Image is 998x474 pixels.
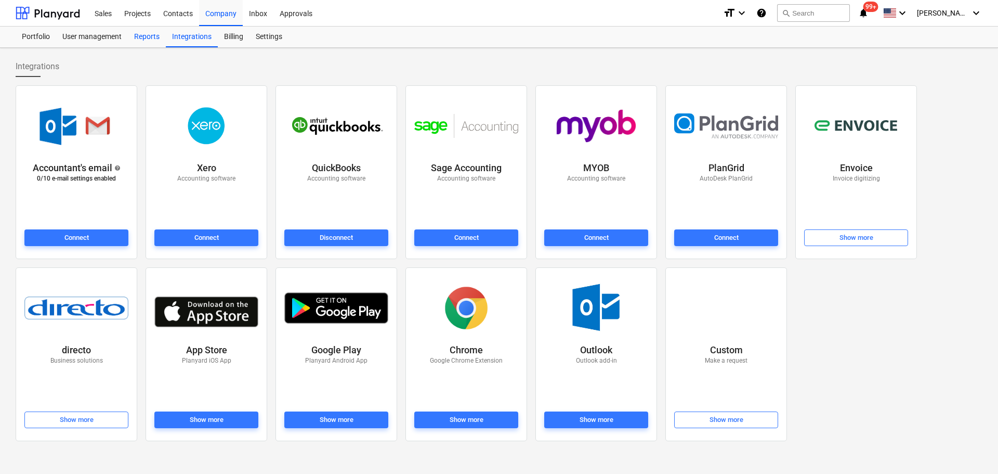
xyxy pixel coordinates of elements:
span: 99+ [863,2,878,12]
i: keyboard_arrow_down [736,7,748,19]
a: Billing [218,27,249,47]
img: envoice.svg [815,116,898,136]
div: Connect [64,232,89,244]
p: Planyard iOS App [182,356,231,365]
p: Accounting software [567,174,625,183]
p: Outlook add-in [576,356,617,365]
div: Accountant's email [33,162,121,174]
p: Google Play [311,344,361,356]
img: directo.png [24,297,128,319]
p: Xero [197,162,216,174]
span: help [112,165,121,171]
img: quickbooks.svg [284,109,388,143]
i: format_size [723,7,736,19]
p: Planyard Android App [305,356,367,365]
a: User management [56,27,128,47]
img: play_store.png [284,292,388,324]
div: Show more [60,414,94,426]
i: keyboard_arrow_down [896,7,909,19]
span: Integrations [16,60,59,73]
img: app_store.jpg [154,289,258,327]
button: Show more [804,229,908,246]
div: Connect [454,232,479,244]
p: Accounting software [437,174,495,183]
iframe: Chat Widget [946,424,998,474]
img: sage_accounting.svg [414,114,518,138]
div: Show more [190,414,224,426]
div: Show more [580,414,613,426]
button: Connect [414,229,518,246]
p: Make a request [705,356,747,365]
p: MYOB [583,162,609,174]
p: Outlook [580,344,612,356]
p: Envoice [840,162,873,174]
div: Connect [194,232,219,244]
div: Show more [839,232,873,244]
div: Show more [450,414,483,426]
button: Show more [414,412,518,428]
p: Chrome [450,344,483,356]
div: Connect [714,232,739,244]
p: Accounting software [307,174,365,183]
button: Connect [674,229,778,246]
p: Business solutions [50,356,103,365]
img: plangrid.svg [674,113,778,139]
p: Sage Accounting [431,162,502,174]
div: Show more [320,414,353,426]
button: Search [777,4,850,22]
p: PlanGrid [708,162,744,174]
div: Connect [584,232,609,244]
i: keyboard_arrow_down [970,7,982,19]
i: Knowledge base [756,7,767,19]
img: outlook.jpg [557,282,635,334]
p: QuickBooks [312,162,361,174]
span: search [782,9,790,17]
div: Show more [710,414,743,426]
img: chrome.png [440,282,492,334]
button: Show more [24,412,128,428]
a: Integrations [166,27,218,47]
p: Invoice digitizing [833,174,880,183]
img: myob_logo.png [547,100,646,152]
a: Portfolio [16,27,56,47]
img: xero.png [169,100,244,152]
p: AutoDesk PlanGrid [700,174,753,183]
span: [PERSON_NAME] [917,9,969,17]
button: Connect [154,229,258,246]
p: 0 / 10 e-mail settings enabled [37,174,116,183]
p: Accounting software [177,174,235,183]
button: Show more [154,412,258,428]
img: accountant-email.png [30,100,123,152]
button: Connect [544,229,648,246]
button: Show more [674,412,778,428]
a: Settings [249,27,288,47]
div: Disconnect [320,232,353,244]
button: Connect [24,229,128,246]
button: Show more [544,412,648,428]
p: Custom [710,344,743,356]
button: Disconnect [284,229,388,246]
i: notifications [858,7,869,19]
p: Google Chrome Extension [430,356,503,365]
p: directo [62,344,91,356]
p: App Store [186,344,227,356]
a: Reports [128,27,166,47]
button: Show more [284,412,388,428]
